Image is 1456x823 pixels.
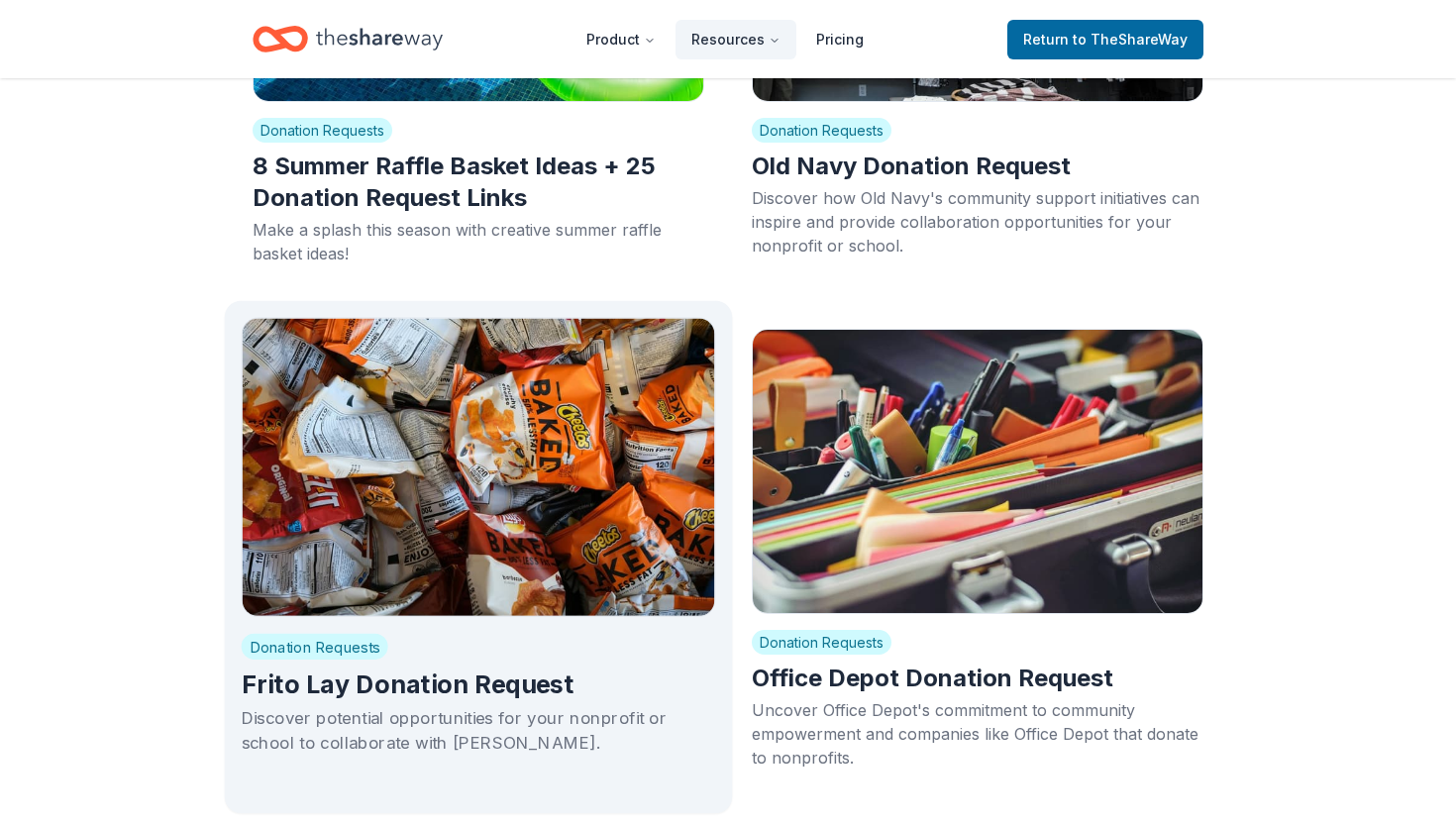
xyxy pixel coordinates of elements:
[752,698,1203,770] div: Uncover Office Depot's commitment to community empowerment and companies like Office Depot that d...
[1073,31,1188,48] span: to TheShareWay
[1023,28,1188,51] span: Return
[242,668,716,701] h2: Frito Lay Donation Request
[752,118,891,143] span: Donation Requests
[752,186,1203,257] div: Discover how Old Navy's community support initiatives can inspire and provide collaboration oppor...
[1007,20,1203,59] a: Returnto TheShareWay
[752,151,1203,182] h2: Old Navy Donation Request
[676,20,796,59] button: Resources
[752,663,1203,694] h2: Office Depot Donation Request
[571,16,880,62] nav: Main
[571,20,672,59] button: Product
[752,329,1203,614] img: Cover photo for blog post
[253,16,443,62] a: Home
[736,313,1219,801] a: Cover photo for blog postDonation RequestsOffice Depot Donation RequestUncover Office Depot's com...
[242,634,388,660] span: Donation Requests
[253,118,392,143] span: Donation Requests
[225,301,732,814] a: Cover photo for blog postDonation RequestsFrito Lay Donation RequestDiscover potential opportunit...
[242,705,716,755] div: Discover potential opportunities for your nonprofit or school to collaborate with [PERSON_NAME].
[253,218,704,265] div: Make a splash this season with creative summer raffle basket ideas!
[800,20,880,59] a: Pricing
[253,151,704,214] h2: 8 Summer Raffle Basket Ideas + 25 Donation Request Links
[242,317,716,616] img: Cover photo for blog post
[752,630,891,655] span: Donation Requests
